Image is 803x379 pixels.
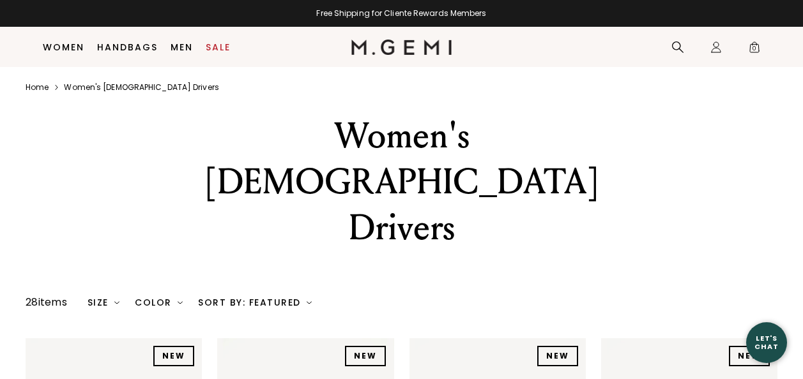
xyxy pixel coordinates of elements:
img: chevron-down.svg [178,300,183,305]
div: Size [88,297,120,308]
img: chevron-down.svg [114,300,119,305]
div: Women's [DEMOGRAPHIC_DATA] Drivers [165,113,639,251]
a: Sale [206,42,231,52]
div: NEW [153,346,194,366]
img: chevron-down.svg [307,300,312,305]
div: Let's Chat [746,334,787,350]
a: Home [26,82,49,93]
a: Women [43,42,84,52]
a: Men [171,42,193,52]
div: NEW [345,346,386,366]
div: NEW [729,346,770,366]
img: M.Gemi [351,40,452,55]
div: Sort By: Featured [198,297,312,308]
div: Color [135,297,183,308]
a: Handbags [97,42,158,52]
a: Women's [DEMOGRAPHIC_DATA] drivers [64,82,218,93]
span: 0 [748,43,761,56]
div: 28 items [26,295,67,310]
div: NEW [537,346,578,366]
